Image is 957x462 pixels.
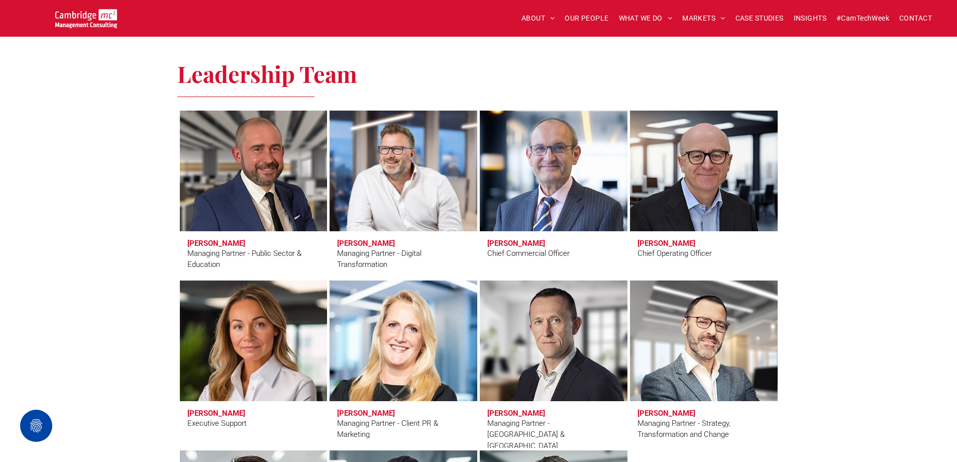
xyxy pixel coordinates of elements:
a: Kate Hancock | Executive Support | Cambridge Management Consulting [180,281,328,401]
div: Managing Partner - Client PR & Marketing [337,418,470,440]
a: Jason Jennings | Managing Partner - UK & Ireland [480,281,627,401]
div: Chief Operating Officer [637,248,712,259]
h3: [PERSON_NAME] [487,409,545,418]
a: CONTACT [894,11,937,26]
a: Craig Cheney | Managing Partner - Public Sector & Education [180,111,328,231]
div: Managing Partner - Public Sector & Education [187,248,320,270]
h3: [PERSON_NAME] [487,239,545,248]
a: Andrew Fleming | Chief Operating Officer | Cambridge Management Consulting [630,111,778,231]
h3: [PERSON_NAME] [637,409,695,418]
a: INSIGHTS [789,11,831,26]
a: Digital Transformation | Simon Crimp | Managing Partner - Digital Transformation [330,111,477,231]
a: #CamTechWeek [831,11,894,26]
div: Executive Support [187,418,247,429]
img: Cambridge MC Logo, digital transformation [55,9,117,28]
h3: [PERSON_NAME] [187,409,245,418]
div: Managing Partner - Digital Transformation [337,248,470,270]
a: OUR PEOPLE [560,11,613,26]
h3: [PERSON_NAME] [637,239,695,248]
a: Stuart Curzon | Chief Commercial Officer | Cambridge Management Consulting [480,111,627,231]
div: Managing Partner - [GEOGRAPHIC_DATA] & [GEOGRAPHIC_DATA] [487,418,620,452]
a: WHAT WE DO [614,11,678,26]
a: Mauro Mortali | Managing Partner - Strategy | Cambridge Management Consulting [630,281,778,401]
a: Your Business Transformed | Cambridge Management Consulting [55,11,117,21]
span: Leadership Team [177,58,357,88]
h3: [PERSON_NAME] [187,239,245,248]
a: CASE STUDIES [730,11,789,26]
div: Managing Partner - Strategy, Transformation and Change [637,418,770,440]
a: MARKETS [677,11,730,26]
h3: [PERSON_NAME] [337,409,395,418]
div: Chief Commercial Officer [487,248,570,259]
a: ABOUT [516,11,560,26]
h3: [PERSON_NAME] [337,239,395,248]
a: Faye Holland | Managing Partner - Client PR & Marketing [330,281,477,401]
